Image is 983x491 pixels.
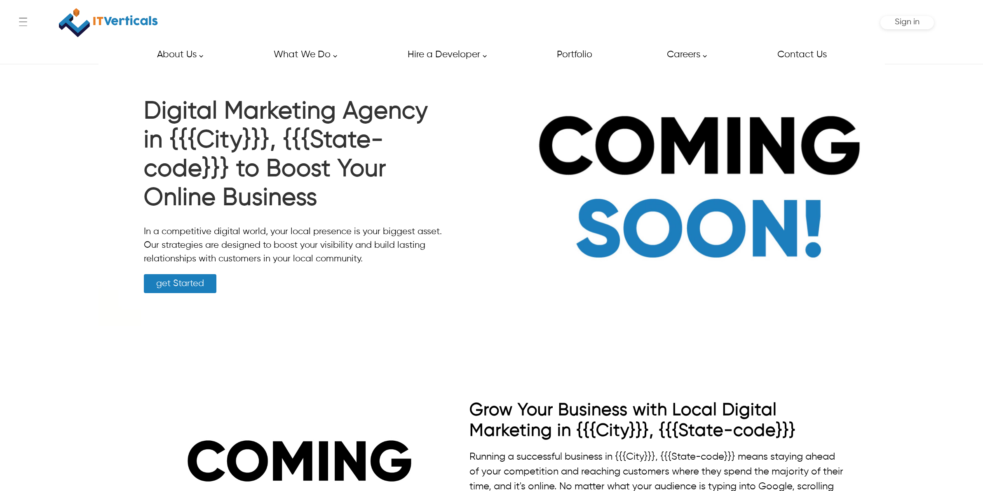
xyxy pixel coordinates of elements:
[99,64,885,326] img: best
[398,45,491,64] a: Hire a Developer
[49,4,168,41] a: IT Verticals Inc
[895,18,920,26] span: Sign in
[144,274,216,293] a: get Started
[657,45,711,64] a: Careers
[264,45,342,64] a: What We Do
[144,225,445,266] p: In a competitive digital world, your local presence is your biggest asset. Our strategies are des...
[59,4,158,41] img: IT Verticals Inc
[768,45,835,64] a: Contact Us
[469,400,845,441] h2: Grow Your Business with Local Digital Marketing in {{{City}}}, {{{State-code}}}
[148,45,208,64] a: About Us
[144,97,445,217] h1: Digital Marketing Agency in {{{City}}}, {{{State-code}}} to Boost Your Online Business
[895,20,920,26] a: Sign in
[547,45,601,64] a: Portfolio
